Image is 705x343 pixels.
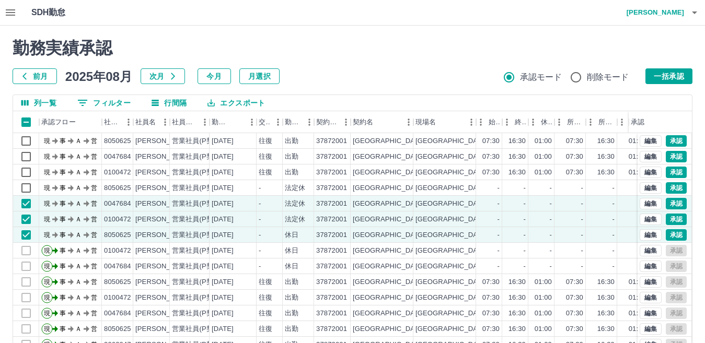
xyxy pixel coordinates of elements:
div: 営業社員(P契約) [172,152,223,162]
div: 現場名 [415,111,436,133]
div: 終業 [502,111,528,133]
div: 16:30 [597,309,615,318]
div: 所定開始 [554,111,586,133]
text: 事 [60,247,66,254]
div: 01:00 [535,309,552,318]
div: 37872001 [316,262,347,271]
div: [PERSON_NAME] [135,309,192,318]
button: 前月 [13,68,57,84]
div: [DATE] [212,183,234,193]
div: 営業社員(P契約) [172,262,223,271]
div: 01:00 [629,293,646,303]
div: 営業社員(P契約) [172,293,223,303]
div: [GEOGRAPHIC_DATA] [353,277,425,287]
div: [GEOGRAPHIC_DATA][PERSON_NAME]小学校 [415,262,565,271]
text: 事 [60,278,66,286]
div: 法定休 [285,199,305,209]
div: - [259,183,261,193]
div: [DATE] [212,277,234,287]
div: - [550,230,552,240]
button: 編集 [640,245,662,256]
div: - [524,215,526,224]
div: 07:30 [482,293,500,303]
div: 01:00 [535,152,552,162]
div: - [498,183,500,193]
div: - [550,215,552,224]
div: 営業社員(P契約) [172,309,223,318]
div: - [498,246,500,256]
div: 営業社員(P契約) [172,168,223,178]
text: 営 [91,169,97,176]
text: 現 [44,247,50,254]
h2: 勤務実績承認 [13,38,692,58]
div: [DATE] [212,246,234,256]
div: 勤務区分 [285,111,302,133]
div: [GEOGRAPHIC_DATA] [353,309,425,318]
div: - [259,215,261,224]
div: 社員区分 [172,111,197,133]
div: 交通費 [257,111,283,133]
text: 現 [44,294,50,301]
div: - [550,262,552,271]
div: - [498,262,500,271]
div: - [524,246,526,256]
button: 編集 [640,135,662,147]
div: 37872001 [316,293,347,303]
div: 07:30 [566,309,583,318]
text: 営 [91,216,97,223]
div: - [612,262,615,271]
div: 8050625 [104,183,131,193]
div: [GEOGRAPHIC_DATA][PERSON_NAME]小学校 [415,168,565,178]
div: [GEOGRAPHIC_DATA][PERSON_NAME]小学校 [415,277,565,287]
div: 16:30 [508,277,526,287]
text: 現 [44,310,50,317]
div: 休憩 [541,111,552,133]
button: 編集 [640,214,662,225]
div: 休憩 [528,111,554,133]
text: 事 [60,231,66,239]
div: 出勤 [285,293,298,303]
div: 法定休 [285,183,305,193]
div: [PERSON_NAME] [135,199,192,209]
text: 現 [44,200,50,207]
div: 営業社員(P契約) [172,199,223,209]
div: [PERSON_NAME] [135,324,192,334]
div: [DATE] [212,309,234,318]
div: 07:30 [482,309,500,318]
text: Ａ [75,137,82,145]
div: 07:30 [566,277,583,287]
text: Ａ [75,263,82,270]
text: 事 [60,216,66,223]
div: [GEOGRAPHIC_DATA][PERSON_NAME]小学校 [415,136,565,146]
div: 現場名 [413,111,476,133]
div: 出勤 [285,152,298,162]
div: 01:00 [629,136,646,146]
div: [PERSON_NAME] [135,246,192,256]
div: [GEOGRAPHIC_DATA][PERSON_NAME]小学校 [415,215,565,224]
text: 事 [60,200,66,207]
div: [GEOGRAPHIC_DATA][PERSON_NAME]小学校 [415,293,565,303]
div: 契約名 [353,111,373,133]
div: 承認 [629,111,683,133]
text: 現 [44,169,50,176]
div: 01:00 [535,136,552,146]
button: 承認 [666,167,687,178]
div: 法定休 [285,215,305,224]
button: メニュー [121,114,136,130]
button: 編集 [640,307,662,319]
div: 37872001 [316,136,347,146]
div: 07:30 [566,293,583,303]
div: - [259,199,261,209]
div: [GEOGRAPHIC_DATA] [353,293,425,303]
div: 承認 [631,111,644,133]
div: 往復 [259,309,272,318]
div: 16:30 [508,168,526,178]
div: 契約名 [351,111,413,133]
div: [PERSON_NAME] [135,293,192,303]
div: [GEOGRAPHIC_DATA] [353,230,425,240]
div: [GEOGRAPHIC_DATA] [353,215,425,224]
button: メニュー [197,114,213,130]
div: - [498,230,500,240]
text: Ａ [75,231,82,239]
span: 承認モード [520,71,562,84]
